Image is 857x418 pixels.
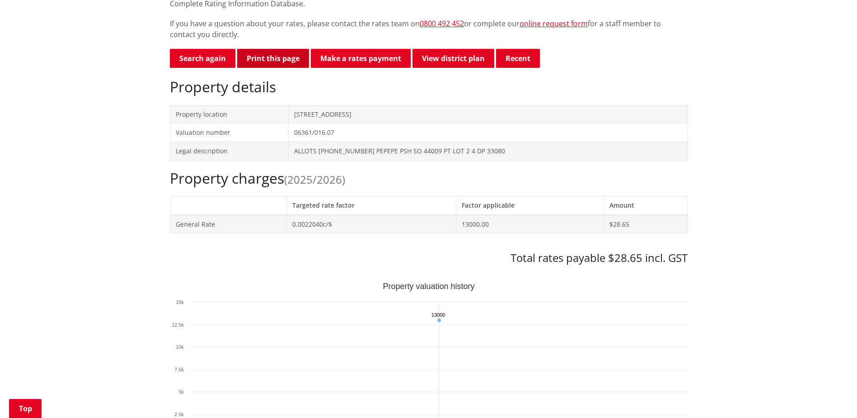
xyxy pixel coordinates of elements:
[431,312,445,318] text: 13000
[9,399,42,418] a: Top
[174,367,184,372] text: 7.5k
[170,105,288,123] td: Property location
[284,172,345,187] span: (2025/2026)
[437,318,440,322] path: Sunday, Jun 30, 2024, 13,000. Capital Value.
[420,19,464,28] a: 0800 492 452
[383,282,474,291] text: Property valuation history
[520,19,588,28] a: online request form
[311,49,411,68] a: Make a rates payment
[604,215,687,233] td: $28.65
[237,49,309,68] button: Print this page
[456,215,604,233] td: 13000.00
[170,215,286,233] td: General Rate
[170,123,288,142] td: Valuation number
[170,142,288,160] td: Legal description
[170,78,688,95] h2: Property details
[288,123,687,142] td: 06361/016.07
[170,18,688,40] p: If you have a question about your rates, please contact the rates team on or complete our for a s...
[288,105,687,123] td: [STREET_ADDRESS]
[288,142,687,160] td: ALLOTS [PHONE_NUMBER] PEPEPE PSH SO 44009 PT LOT 2 4 DP 33080
[604,196,687,214] th: Amount
[174,412,184,417] text: 2.5k
[496,49,540,68] button: Recent
[176,344,184,350] text: 10k
[286,215,456,233] td: 0.0022040c/$
[286,196,456,214] th: Targeted rate factor
[412,49,494,68] a: View district plan
[456,196,604,214] th: Factor applicable
[172,322,184,328] text: 12.5k
[170,252,688,265] h3: Total rates payable $28.65 incl. GST
[178,389,184,394] text: 5k
[170,49,235,68] a: Search again
[176,299,184,305] text: 15k
[170,170,688,187] h2: Property charges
